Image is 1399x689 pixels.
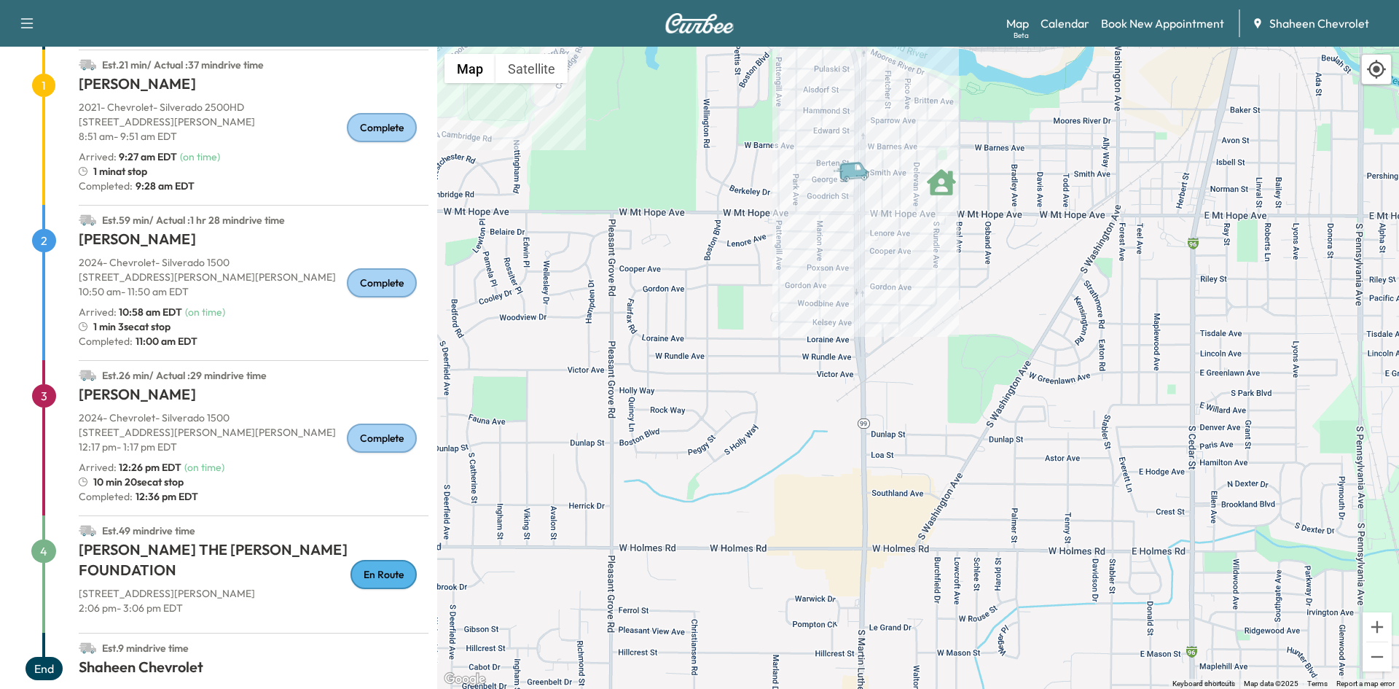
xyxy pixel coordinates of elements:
h1: [PERSON_NAME] [79,229,428,255]
p: Completed: [79,334,428,349]
p: 10:50 am - 11:50 am EDT [79,284,428,299]
span: Est. 59 min / Actual : 1 hr 28 min drive time [102,214,285,227]
span: 1 min at stop [93,164,147,179]
p: Arrived : [79,149,177,164]
div: Complete [347,113,417,142]
p: [STREET_ADDRESS][PERSON_NAME] [79,586,428,601]
span: 11:00 am EDT [133,334,197,349]
p: [STREET_ADDRESS][PERSON_NAME] [79,114,428,129]
gmp-advanced-marker: Van [832,146,883,171]
p: 2:06 pm - 3:06 pm EDT [79,601,428,615]
span: 1 min 3sec at stop [93,319,171,334]
p: 2021 - Chevrolet - Silverado 2500HD [79,100,428,114]
p: Completed: [79,179,428,193]
button: Show satellite imagery [495,54,568,83]
a: Open this area in Google Maps (opens a new window) [441,670,489,689]
div: Beta [1014,30,1029,41]
p: Arrived : [79,305,182,319]
div: En Route [350,560,417,589]
p: Completed: [79,489,428,504]
p: Arrived : [79,460,181,475]
span: 10 min 20sec at stop [93,475,184,489]
img: Curbee Logo [665,13,734,34]
p: 8:51 am - 9:51 am EDT [79,129,428,144]
span: ( on time ) [180,150,220,163]
p: [STREET_ADDRESS][PERSON_NAME][PERSON_NAME] [79,270,428,284]
span: Est. 49 min drive time [102,524,195,537]
h1: [PERSON_NAME] [79,74,428,100]
a: MapBeta [1006,15,1029,32]
button: Keyboard shortcuts [1172,679,1235,689]
h1: [PERSON_NAME] THE [PERSON_NAME] FOUNDATION [79,540,428,586]
span: 10:58 am EDT [119,305,182,319]
span: 12:36 pm EDT [133,489,198,504]
span: Map data ©2025 [1244,680,1298,688]
a: Terms (opens in new tab) [1307,680,1328,688]
p: 2024 - Chevrolet - Silverado 1500 [79,410,428,425]
button: Zoom in [1363,612,1392,642]
div: Complete [347,268,417,297]
span: 4 [31,540,56,563]
span: ( on time ) [185,305,225,319]
gmp-advanced-marker: MICHAEL THE MICKEY FOUNDATION [927,160,956,190]
h1: [PERSON_NAME] [79,384,428,410]
span: Est. 21 min / Actual : 37 min drive time [102,58,264,71]
span: 9:28 am EDT [133,179,195,193]
p: [STREET_ADDRESS][PERSON_NAME][PERSON_NAME] [79,425,428,440]
h1: Shaheen Chevrolet [79,657,428,683]
span: Shaheen Chevrolet [1269,15,1369,32]
span: ( on time ) [184,461,224,474]
span: 2 [32,229,56,252]
span: Est. 26 min / Actual : 29 min drive time [102,369,267,382]
span: 12:26 pm EDT [119,461,181,474]
button: Zoom out [1363,642,1392,672]
span: Est. 9 min drive time [102,642,189,655]
a: Report a map error [1336,680,1395,688]
span: End [26,657,63,680]
span: 9:27 am EDT [119,150,177,163]
img: Google [441,670,489,689]
a: Calendar [1041,15,1089,32]
div: Complete [347,424,417,453]
a: Book New Appointment [1101,15,1224,32]
div: Recenter map [1361,54,1392,85]
button: Show street map [444,54,495,83]
p: 12:17 pm - 1:17 pm EDT [79,440,428,454]
span: 1 [32,74,55,97]
span: 3 [32,384,56,408]
p: 2024 - Chevrolet - Silverado 1500 [79,255,428,270]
